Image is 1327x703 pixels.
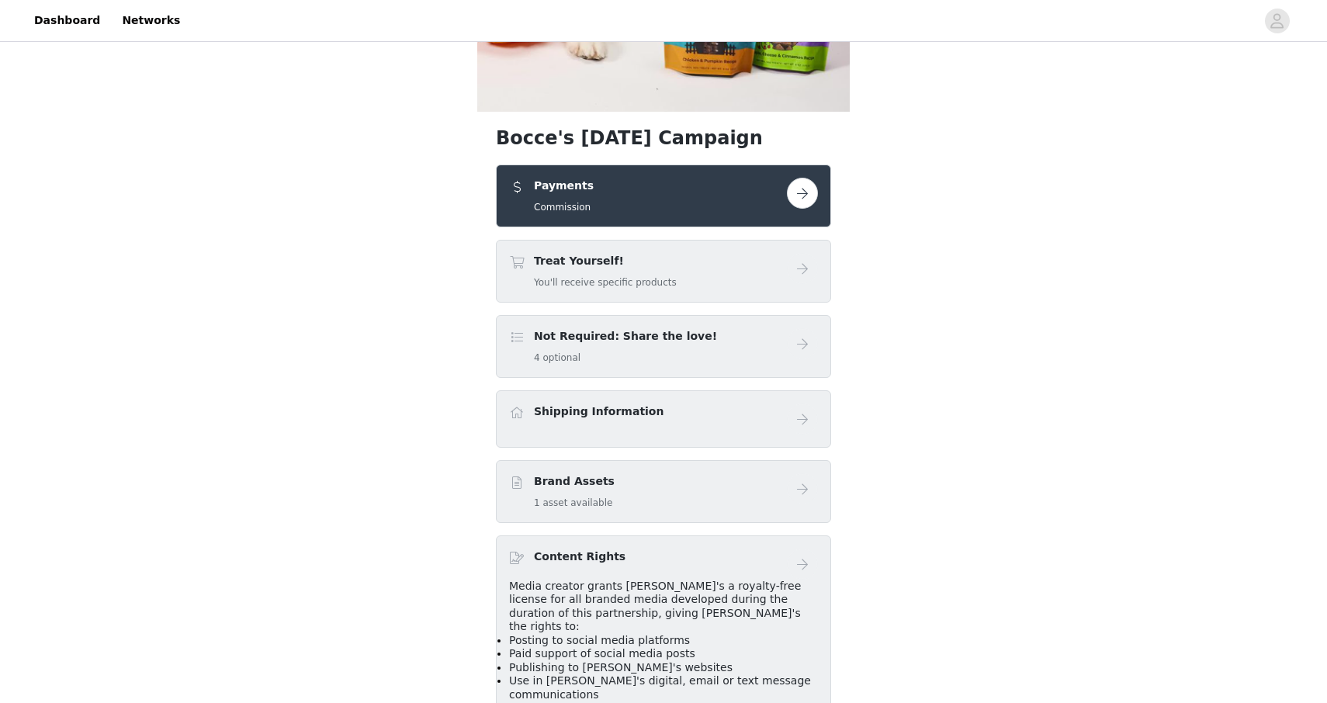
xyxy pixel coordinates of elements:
div: avatar [1270,9,1284,33]
h5: You'll receive specific products [534,275,677,289]
span: Media creator grants [PERSON_NAME]'s a royalty-free license for all branded media developed durin... [509,580,801,633]
span: Paid support of social media posts [509,647,695,660]
h4: Brand Assets [534,473,615,490]
h1: Bocce's [DATE] Campaign [496,124,831,152]
div: Shipping Information [496,390,831,448]
h4: Treat Yourself! [534,253,677,269]
h5: Commission [534,200,594,214]
h4: Not Required: Share the love! [534,328,717,345]
div: Treat Yourself! [496,240,831,303]
h5: 4 optional [534,351,717,365]
span: Posting to social media platforms [509,634,690,646]
span: Publishing to [PERSON_NAME]'s websites [509,661,733,674]
h4: Content Rights [534,549,625,565]
span: Use in [PERSON_NAME]'s digital, email or text message communications [509,674,811,701]
a: Networks [113,3,189,38]
div: Brand Assets [496,460,831,523]
h4: Shipping Information [534,403,663,420]
a: Dashboard [25,3,109,38]
h5: 1 asset available [534,496,615,510]
div: Not Required: Share the love! [496,315,831,378]
div: Payments [496,164,831,227]
h4: Payments [534,178,594,194]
